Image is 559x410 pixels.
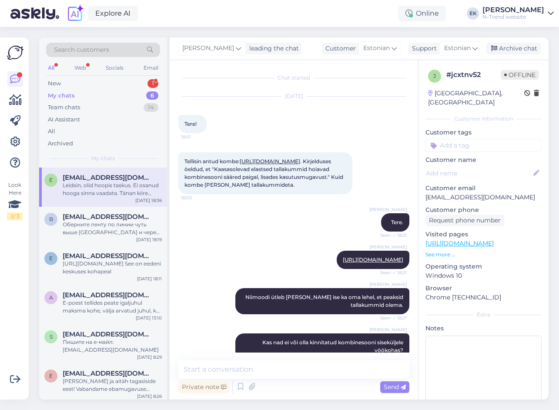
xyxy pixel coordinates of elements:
div: [DATE] 18:11 [137,276,162,282]
span: [PERSON_NAME] [369,281,407,288]
p: Browser [425,284,542,293]
div: 1 [147,79,158,88]
p: Operating system [425,262,542,271]
p: Customer name [425,155,542,165]
span: Tellisin antud kombe: . Kirjelduses öeldud, et "Kaasasolevad elastsed tallakummid hoiavad kombine... [184,158,345,188]
img: explore-ai [66,4,84,23]
div: [PERSON_NAME] ja aitäh tagasiside eest! Vabandame ebamugavuse pärast, mis turvaelemendi eemaldami... [63,377,162,393]
a: [PERSON_NAME]N-Trend website [482,7,554,20]
div: Email [142,62,160,74]
span: Tere! [184,121,197,127]
div: Web [73,62,88,74]
span: Estonian [363,44,390,53]
span: elviira.aher@gmail.com [63,174,153,181]
span: Offline [501,70,539,80]
img: Askly Logo [7,44,23,61]
div: Customer [322,44,356,53]
span: Tere. [391,219,403,225]
span: Evelinsarnik1@gmail.com [63,370,153,377]
span: My chats [91,155,115,162]
div: [PERSON_NAME] [482,7,544,13]
p: Visited pages [425,230,542,239]
p: [EMAIL_ADDRESS][DOMAIN_NAME] [425,193,542,202]
p: Windows 10 [425,271,542,280]
p: Customer tags [425,128,542,137]
span: Seen ✓ 18:21 [374,269,407,276]
div: E-poest tellides peate igaljuhul maksma kohe, välja arvatud juhul, kui tellite kliki ja prooviga. [63,299,162,315]
span: [PERSON_NAME] [182,44,234,53]
p: Notes [425,324,542,333]
div: leading the chat [246,44,299,53]
span: Send [384,383,406,391]
a: [URL][DOMAIN_NAME] [343,256,403,263]
a: [URL][DOMAIN_NAME] [240,158,300,165]
div: Team chats [48,103,80,112]
input: Add a tag [425,139,542,152]
div: N-Trend website [482,13,544,20]
a: Explore AI [88,6,138,21]
div: Look Here [7,181,23,220]
input: Add name [426,168,532,178]
span: s [50,333,53,340]
p: Chrome [TECHNICAL_ID] [425,293,542,302]
div: Private note [178,381,230,393]
div: Оберните ленту по линии чуть выше [GEOGRAPHIC_DATA] и через наиболее выступающую часть затылка. Л... [63,221,162,236]
div: All [46,62,56,74]
span: [PERSON_NAME] [369,244,407,250]
div: All [48,127,55,136]
span: [PERSON_NAME] [369,206,407,213]
div: Пишите на е-майл: [EMAIL_ADDRESS][DOMAIN_NAME] [63,338,162,354]
p: Customer email [425,184,542,193]
div: # jcxtnv52 [446,70,501,80]
div: [DATE] 13:10 [136,315,162,321]
div: My chats [48,91,75,100]
p: See more ... [425,251,542,259]
span: arjana21@hotmail.com [63,291,153,299]
span: Niimoodi ütleb [PERSON_NAME] ise ka oma lehel, et peaksid tallakummid olema. [245,294,405,308]
div: [GEOGRAPHIC_DATA], [GEOGRAPHIC_DATA] [428,89,524,107]
div: 6 [146,91,158,100]
div: Online [398,6,446,21]
p: Customer phone [425,205,542,215]
a: [URL][DOMAIN_NAME] [425,239,494,247]
span: e [49,255,53,262]
div: Chat started [178,74,409,82]
span: e [49,177,53,183]
div: Leidsin, olid hoopis taskus. Ei osanud hooga sinna vaadata. Tänan kiire vastuse eest :) Head õhtut! [63,181,162,197]
div: Request phone number [425,215,504,226]
span: 18:01 [181,134,214,140]
span: j [433,73,436,79]
div: Archive chat [486,43,541,54]
div: Archived [48,139,73,148]
span: Estonian [444,44,471,53]
div: Customer information [425,115,542,123]
div: EK [467,7,479,20]
div: AI Assistant [48,115,80,124]
span: b [49,216,53,222]
div: [URL][DOMAIN_NAME] See on eedeni keskuses kohapeal [63,260,162,276]
span: [PERSON_NAME] [369,326,407,333]
span: solveiga0804@gmail.com [63,330,153,338]
span: E [49,373,53,379]
div: [DATE] 18:19 [136,236,162,243]
div: [DATE] 18:36 [135,197,162,204]
div: [DATE] [178,92,409,100]
div: Extra [425,311,542,319]
div: [DATE] 8:29 [137,354,162,360]
span: Seen ✓ 18:21 [374,232,407,239]
span: a [49,294,53,301]
span: Kas nad ei või olla kinnitatud kombinesooni siseküljele vöökohas? [262,339,405,353]
div: 14 [144,103,158,112]
div: 2 / 3 [7,212,23,220]
span: Seen ✓ 18:21 [374,315,407,321]
span: bektemis_edil@mail.ru [63,213,153,221]
div: [DATE] 8:26 [137,393,162,400]
div: New [48,79,61,88]
span: Search customers [54,45,109,54]
span: evahaidov1@gmail.com [63,252,153,260]
div: Socials [104,62,125,74]
div: Support [408,44,437,53]
span: 18:03 [181,195,214,201]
